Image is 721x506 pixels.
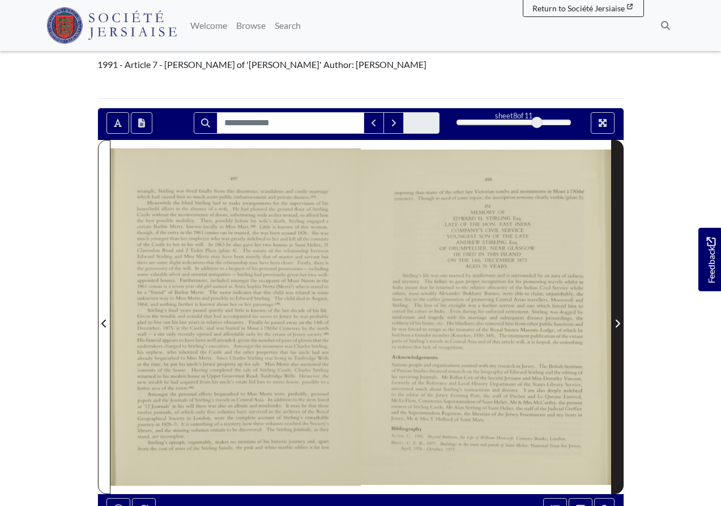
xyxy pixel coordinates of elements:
span: 8 [513,111,517,120]
a: Search [270,14,305,37]
img: Société Jersiaise [46,7,177,44]
span: Return to Société Jersiaise [532,3,625,13]
a: Welcome [186,14,232,37]
span: Feedback [704,237,718,283]
button: Previous Page [98,140,110,494]
a: Browse [232,14,270,37]
button: Full screen mode [591,112,615,134]
input: Search for [217,112,364,134]
button: Previous Match [364,112,384,134]
div: 1991 - Article 7 - [PERSON_NAME] of '[PERSON_NAME]' Author: [PERSON_NAME] [97,58,624,71]
button: Toggle text selection (Alt+T) [106,112,129,134]
div: sheet of 11 [457,110,571,121]
button: Open transcription window [131,112,152,134]
button: Search [194,112,217,134]
button: Next Match [383,112,404,134]
a: Société Jersiaise logo [46,5,177,46]
button: Next Page [611,140,624,494]
a: Would you like to provide feedback? [698,228,721,291]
